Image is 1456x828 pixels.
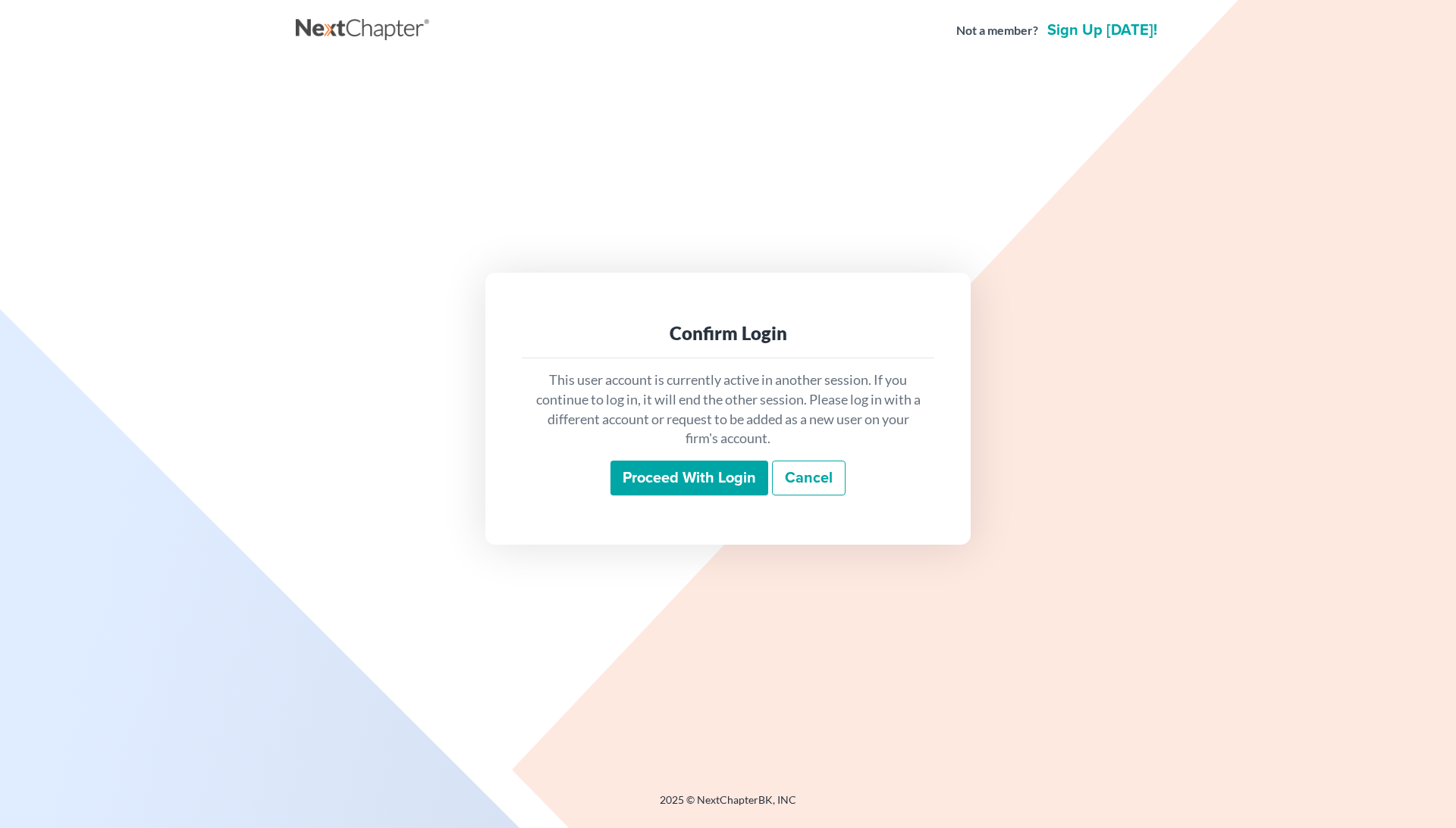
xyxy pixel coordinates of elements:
[296,792,1160,820] div: 2025 © NextChapterBK, INC
[610,461,768,495] input: Proceed with login
[772,461,846,495] a: Cancel
[956,22,1038,39] strong: Not a member?
[534,321,922,345] div: Confirm Login
[1044,23,1160,38] a: Sign up [DATE]!
[534,370,922,448] p: This user account is currently active in another session. If you continue to log in, it will end ...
